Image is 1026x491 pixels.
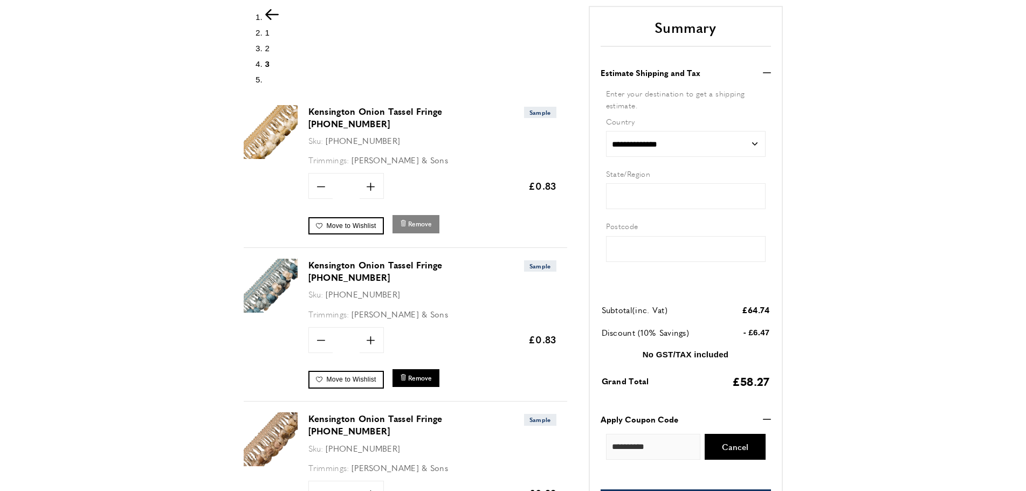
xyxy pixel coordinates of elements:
[719,326,769,347] td: - £6.47
[308,412,524,437] a: Kensington Onion Tassel Fringe [PHONE_NUMBER]
[601,413,771,426] button: Apply Coupon Code
[265,28,270,37] a: 1
[528,179,556,192] span: £0.83
[524,414,556,425] span: Sample
[244,259,298,313] img: Kensington Onion Tassel Fringe 985-56080-23
[528,333,556,346] span: £0.83
[265,58,567,71] li: Page 3
[393,369,439,387] button: Remove Kensington Onion Tassel Fringe 985-56080-23
[308,135,323,146] span: Sku:
[606,220,766,232] label: Postcode
[606,87,766,111] div: Enter your destination to get a shipping estimate.
[601,17,771,46] h2: Summary
[705,434,766,460] button: Cancel
[308,217,384,234] a: Move to Wishlist
[602,304,632,315] span: Subtotal
[601,66,771,79] button: Estimate Shipping and Tax
[308,288,323,300] span: Sku:
[606,115,766,127] label: Country
[244,9,567,86] nav: pagination
[308,259,524,283] a: Kensington Onion Tassel Fringe [PHONE_NUMBER]
[265,44,270,53] a: 2
[244,105,298,159] img: Kensington Onion Tassel Fringe 985-56080-18
[606,168,766,179] label: State/Region
[602,375,649,386] span: Grand Total
[732,372,770,389] span: £58.27
[408,374,432,383] span: Remove
[244,305,298,314] a: Kensington Onion Tassel Fringe 985-56080-23
[327,222,376,230] span: Move to Wishlist
[308,371,384,388] a: Move to Wishlist
[327,376,376,383] span: Move to Wishlist
[308,105,524,130] a: Kensington Onion Tassel Fringe [PHONE_NUMBER]
[326,288,400,300] span: [PHONE_NUMBER]
[393,215,439,233] button: Remove Kensington Onion Tassel Fringe 985-56080-18
[524,260,556,272] span: Sample
[524,107,556,118] span: Sample
[408,219,432,229] span: Remove
[244,151,298,161] a: Kensington Onion Tassel Fringe 985-56080-18
[643,349,729,358] strong: No GST/TAX included
[352,154,448,165] span: [PERSON_NAME] & Sons
[308,308,349,320] span: Trimmings:
[352,308,448,320] span: [PERSON_NAME] & Sons
[601,413,678,426] strong: Apply Coupon Code
[265,12,279,22] a: Previous
[244,459,298,468] a: Kensington Onion Tassel Fringe 985-56080-24
[352,462,448,473] span: [PERSON_NAME] & Sons
[244,412,298,466] img: Kensington Onion Tassel Fringe 985-56080-24
[326,442,400,454] span: [PHONE_NUMBER]
[632,304,667,315] span: (inc. Vat)
[308,462,349,473] span: Trimmings:
[601,66,700,79] strong: Estimate Shipping and Tax
[308,154,349,165] span: Trimmings:
[602,326,719,347] td: Discount (10% Savings)
[308,442,323,454] span: Sku:
[265,59,270,68] span: 3
[742,303,770,315] span: £64.74
[326,135,400,146] span: [PHONE_NUMBER]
